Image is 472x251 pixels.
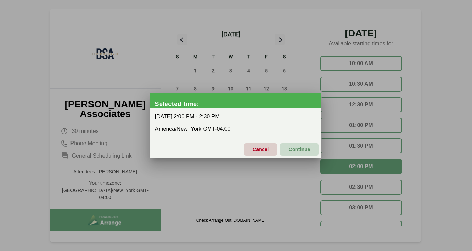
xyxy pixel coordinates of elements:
[155,101,321,107] div: Selected time:
[244,143,277,156] button: Cancel
[280,143,318,156] button: Continue
[288,142,310,157] span: Continue
[252,142,269,157] span: Cancel
[150,108,321,138] div: [DATE] 2:00 PM - 2:30 PM America/New_York GMT-04:00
